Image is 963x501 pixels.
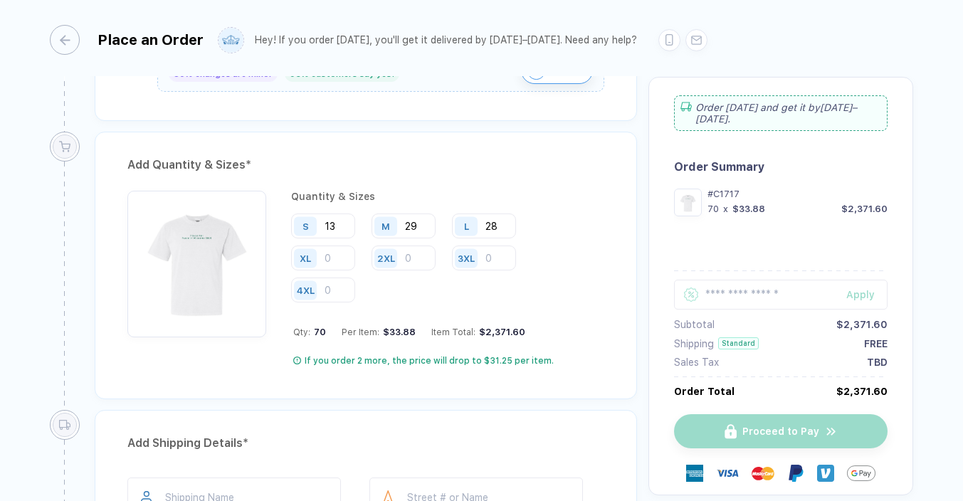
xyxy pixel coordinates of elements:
[718,337,759,349] div: Standard
[98,31,204,48] div: Place an Order
[707,189,888,199] div: #C1717
[169,66,278,82] div: 80% changes are minor
[864,338,888,349] div: FREE
[255,34,637,46] div: Hey! If you order [DATE], you'll get it delivered by [DATE]–[DATE]. Need any help?
[475,327,525,337] div: $2,371.60
[127,432,604,455] div: Add Shipping Details
[135,198,259,322] img: 8937b9be-f10d-427e-bae9-6fc2bf23cdf4_nt_front_1756515894663.jpg
[678,192,698,213] img: 8937b9be-f10d-427e-bae9-6fc2bf23cdf4_nt_front_1756515894663.jpg
[846,289,888,300] div: Apply
[381,221,390,231] div: M
[722,204,730,214] div: x
[828,280,888,310] button: Apply
[674,160,888,174] div: Order Summary
[291,191,604,202] div: Quantity & Sizes
[674,386,735,397] div: Order Total
[867,357,888,368] div: TBD
[219,28,243,53] img: user profile
[836,319,888,330] div: $2,371.60
[674,95,888,131] div: Order [DATE] and get it by [DATE]–[DATE] .
[674,319,715,330] div: Subtotal
[464,221,469,231] div: L
[686,465,703,482] img: express
[305,355,554,366] div: If you order 2 more, the price will drop to $31.25 per item.
[732,204,765,214] div: $33.88
[300,253,311,263] div: XL
[847,459,875,487] img: GPay
[431,327,525,337] div: Item Total:
[817,465,834,482] img: Venmo
[674,357,719,368] div: Sales Tax
[707,204,719,214] div: 70
[787,465,804,482] img: Paypal
[293,327,326,337] div: Qty:
[377,253,395,263] div: 2XL
[674,338,714,349] div: Shipping
[342,327,416,337] div: Per Item:
[458,253,475,263] div: 3XL
[297,285,315,295] div: 4XL
[841,204,888,214] div: $2,371.60
[716,462,739,485] img: visa
[752,462,774,485] img: master-card
[302,221,309,231] div: S
[836,386,888,397] div: $2,371.60
[285,66,399,82] div: 95% customers say yes!
[379,327,416,337] div: $33.88
[127,154,604,176] div: Add Quantity & Sizes
[310,327,326,337] span: 70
